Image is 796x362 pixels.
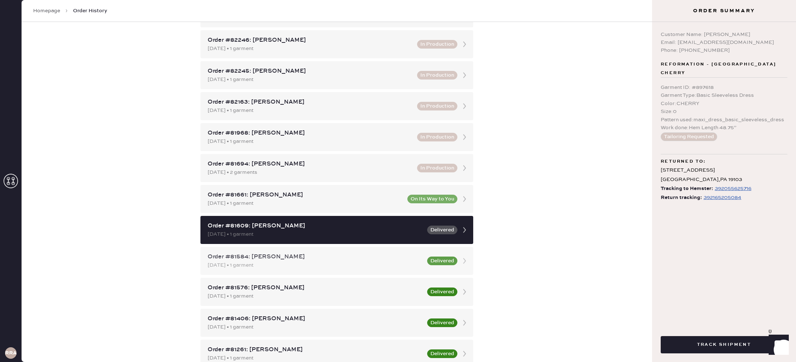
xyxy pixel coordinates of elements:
[208,253,423,261] div: Order #81584: [PERSON_NAME]
[208,168,413,176] div: [DATE] • 2 garments
[33,7,60,14] a: Homepage
[661,166,787,184] div: [STREET_ADDRESS] [GEOGRAPHIC_DATA] , PA 19103
[661,132,717,141] button: Tailoring Requested
[661,116,787,124] div: Pattern used : maxi_dress_basic_sleeveless_dress
[762,330,793,361] iframe: Front Chat
[208,284,423,292] div: Order #81576: [PERSON_NAME]
[73,7,107,14] span: Order History
[208,45,413,53] div: [DATE] • 1 garment
[208,36,413,45] div: Order #82246: [PERSON_NAME]
[427,318,457,327] button: Delivered
[661,108,787,116] div: Size : 0
[208,107,413,114] div: [DATE] • 1 garment
[208,67,413,76] div: Order #82245: [PERSON_NAME]
[208,129,413,137] div: Order #81968: [PERSON_NAME]
[427,288,457,296] button: Delivered
[652,7,796,14] h3: Order Summary
[208,222,423,230] div: Order #81609: [PERSON_NAME]
[661,193,702,202] span: Return tracking:
[661,124,787,132] div: Work done : Hem Length 48.75”
[661,157,706,166] span: Returned to:
[208,323,423,331] div: [DATE] • 1 garment
[208,76,413,83] div: [DATE] • 1 garment
[417,40,457,49] button: In Production
[661,100,787,108] div: Color : CHERRY
[661,336,787,353] button: Track Shipment
[661,184,713,193] span: Tracking to Hemster:
[427,349,457,358] button: Delivered
[661,46,787,54] div: Phone: [PHONE_NUMBER]
[704,193,741,202] div: https://www.fedex.com/apps/fedextrack/?tracknumbers=392165205084&cntry_code=US
[208,292,423,300] div: [DATE] • 1 garment
[407,195,457,203] button: On Its Way to You
[208,199,403,207] div: [DATE] • 1 garment
[208,230,423,238] div: [DATE] • 1 garment
[417,102,457,110] button: In Production
[427,226,457,234] button: Delivered
[661,31,787,39] div: Customer Name: [PERSON_NAME]
[661,83,787,91] div: Garment ID : # 897618
[661,341,787,348] a: Track Shipment
[661,60,787,77] span: Reformation - [GEOGRAPHIC_DATA] CHERRY
[208,98,413,107] div: Order #82163: [PERSON_NAME]
[208,315,423,323] div: Order #81406: [PERSON_NAME]
[417,164,457,172] button: In Production
[208,354,423,362] div: [DATE] • 1 garment
[661,91,787,99] div: Garment Type : Basic Sleeveless Dress
[208,191,403,199] div: Order #81661: [PERSON_NAME]
[208,137,413,145] div: [DATE] • 1 garment
[713,184,751,193] a: 392055625716
[715,184,751,193] div: https://www.fedex.com/apps/fedextrack/?tracknumbers=392055625716&cntry_code=US
[427,257,457,265] button: Delivered
[702,193,741,202] a: 392165205084
[208,261,423,269] div: [DATE] • 1 garment
[5,350,17,356] h3: RRA
[417,133,457,141] button: In Production
[661,39,787,46] div: Email: [EMAIL_ADDRESS][DOMAIN_NAME]
[208,160,413,168] div: Order #81694: [PERSON_NAME]
[417,71,457,80] button: In Production
[208,345,423,354] div: Order #81261: [PERSON_NAME]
